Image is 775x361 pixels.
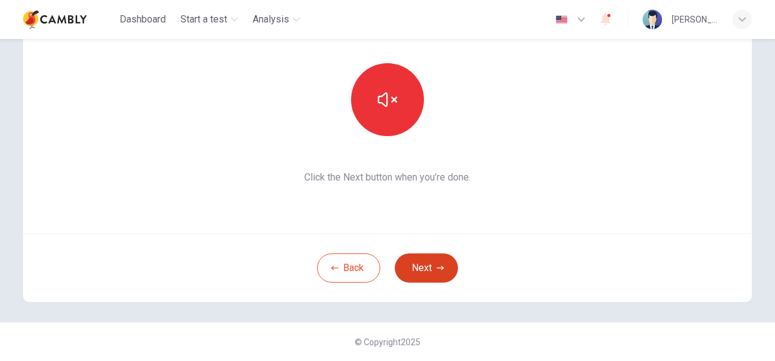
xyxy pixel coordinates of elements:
button: Dashboard [115,9,171,30]
span: © Copyright 2025 [355,337,420,347]
div: [PERSON_NAME] [672,12,718,27]
img: Profile picture [643,10,662,29]
a: Cambly logo [23,7,115,32]
img: Cambly logo [23,7,87,32]
span: Click the Next button when you’re done. [269,170,507,185]
span: Dashboard [120,12,166,27]
img: en [554,15,569,24]
button: Back [317,253,380,283]
button: Start a test [176,9,243,30]
button: Analysis [248,9,305,30]
button: Next [395,253,458,283]
span: Analysis [253,12,289,27]
span: Start a test [180,12,227,27]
